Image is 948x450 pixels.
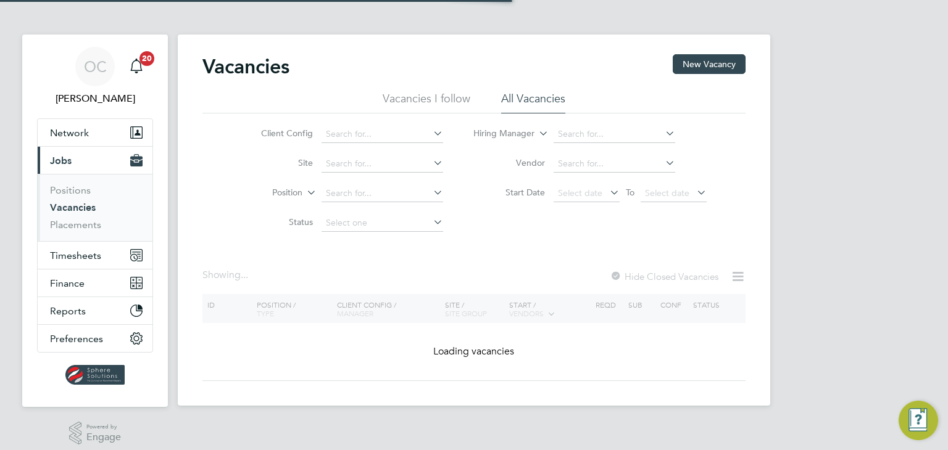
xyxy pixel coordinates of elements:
span: Reports [50,305,86,317]
input: Search for... [554,155,675,173]
label: Hide Closed Vacancies [610,271,718,282]
button: Timesheets [38,242,152,269]
button: Jobs [38,147,152,174]
span: Jobs [50,155,72,166]
label: Start Date [474,187,545,198]
input: Select one [322,215,443,232]
span: Engage [86,432,121,443]
label: Status [242,216,313,227]
a: Powered byEngage [69,422,122,445]
input: Search for... [322,185,443,202]
span: OC [84,59,107,75]
a: Go to home page [37,365,153,385]
span: Powered by [86,422,121,432]
label: Client Config [242,128,313,139]
span: Ollie Clarke [37,91,153,106]
input: Search for... [554,126,675,143]
label: Position [231,187,302,199]
button: Reports [38,297,152,324]
a: Positions [50,184,91,196]
label: Hiring Manager [464,128,534,140]
li: Vacancies I follow [383,91,470,113]
span: Finance [50,277,85,289]
span: Select date [645,187,689,198]
button: New Vacancy [673,54,746,74]
a: Vacancies [50,202,96,213]
input: Search for... [322,126,443,143]
span: Network [50,127,89,139]
nav: Main navigation [22,35,168,407]
button: Engage Resource Center [899,401,938,440]
a: Placements [50,219,101,231]
button: Finance [38,269,152,297]
span: Timesheets [50,250,101,261]
button: Network [38,119,152,146]
span: To [622,184,638,200]
span: ... [241,269,248,281]
label: Vendor [474,157,545,168]
span: Select date [558,187,602,198]
a: OC[PERSON_NAME] [37,47,153,106]
button: Preferences [38,325,152,352]
a: 20 [124,47,149,86]
div: Jobs [38,174,152,241]
span: 20 [139,51,154,66]
span: Preferences [50,333,103,345]
label: Site [242,157,313,168]
h2: Vacancies [202,54,289,79]
li: All Vacancies [501,91,565,113]
input: Search for... [322,155,443,173]
div: Showing [202,269,251,282]
img: spheresolutions-logo-retina.png [65,365,125,385]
